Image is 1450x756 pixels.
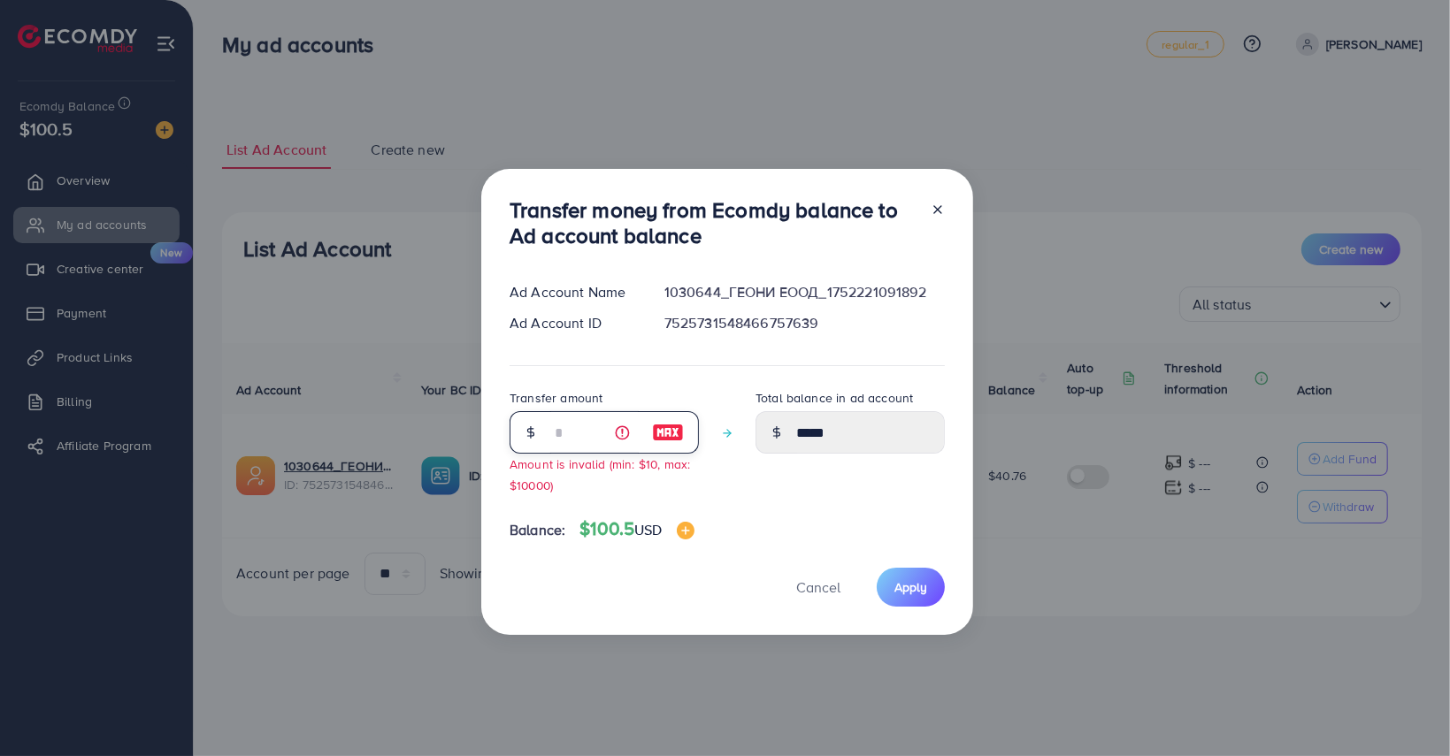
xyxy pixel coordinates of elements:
[650,313,959,333] div: 7525731548466757639
[495,313,650,333] div: Ad Account ID
[650,282,959,302] div: 1030644_ГЕОНИ ЕООД_1752221091892
[677,522,694,539] img: image
[894,578,927,596] span: Apply
[510,389,602,407] label: Transfer amount
[756,389,913,407] label: Total balance in ad account
[510,520,565,540] span: Balance:
[510,197,917,248] h3: Transfer money from Ecomdy balance to Ad account balance
[579,518,694,540] h4: $100.5
[796,577,840,597] span: Cancel
[495,282,650,302] div: Ad Account Name
[1375,676,1437,743] iframe: Chat
[510,455,690,493] small: Amount is invalid (min: $10, max: $10000)
[877,568,945,606] button: Apply
[634,520,662,539] span: USD
[774,568,863,606] button: Cancel
[652,422,684,443] img: image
